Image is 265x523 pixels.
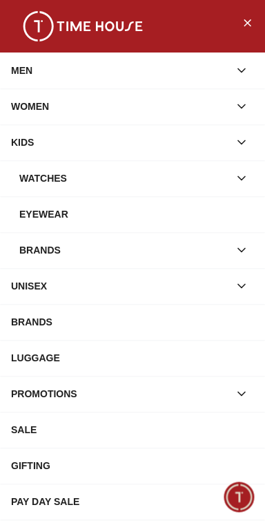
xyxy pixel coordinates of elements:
div: UNISEX [11,274,229,298]
div: Eyewear [19,202,254,227]
div: Chat Widget [224,482,255,513]
div: MEN [11,58,229,83]
div: PAY DAY SALE [11,489,254,514]
div: LUGGAGE [11,345,254,370]
div: GIFTING [11,453,254,478]
div: WOMEN [11,94,229,119]
div: PROMOTIONS [11,381,229,406]
div: WATCHES [19,166,229,191]
img: ... [14,11,152,41]
div: BRANDS [11,310,254,334]
button: Close Menu [236,11,258,33]
div: SALE [11,417,254,442]
div: KIDS [11,130,229,155]
div: Brands [19,238,229,263]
